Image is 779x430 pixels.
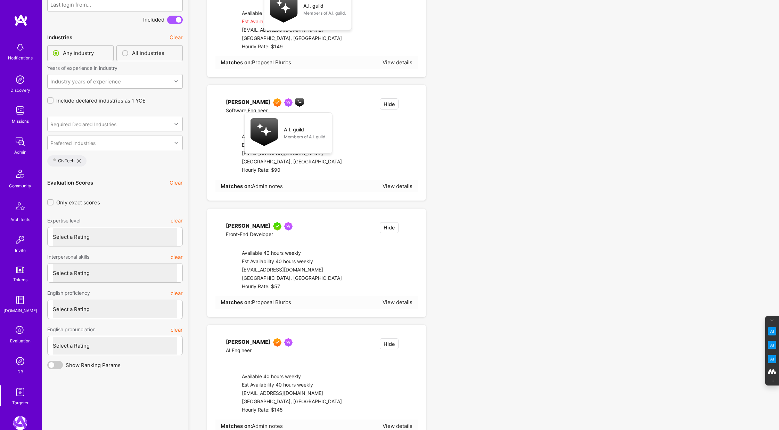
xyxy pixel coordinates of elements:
i: icon EmptyStar [407,98,412,104]
div: Required Declared Industries [50,120,116,128]
img: A.Teamer in Residence [273,222,281,230]
button: Hide [380,98,399,109]
div: [PERSON_NAME] [226,98,270,107]
span: Expertise level [47,214,80,227]
img: logo [14,14,28,26]
span: Proposal Blurbs [252,299,291,306]
div: CivTech [53,158,75,164]
img: Admin Search [13,354,27,368]
div: View details [383,59,412,66]
div: Hourly Rate: $145 [242,406,342,414]
span: Include declared industries as 1 YOE [56,97,146,104]
label: Years of experience in industry [47,65,183,71]
i: icon EmptyStar [407,222,412,227]
div: Available 40 hours weekly [242,9,342,18]
img: A.I. guild [295,98,304,107]
button: Clear [170,179,183,186]
button: clear [171,214,183,227]
button: clear [171,251,183,263]
img: Been on Mission [284,98,293,107]
img: Been on Mission [284,338,293,347]
img: Exceptional A.Teamer [273,338,281,347]
i: icon Chevron [174,141,178,145]
div: Industry years of experience [50,78,121,85]
span: English pronunciation [47,323,96,336]
div: Hourly Rate: $90 [242,166,342,175]
div: Available 40 hours weekly [242,249,342,258]
img: selected [52,49,60,57]
div: Discovery [10,87,30,94]
img: Exceptional A.Teamer [273,98,281,107]
img: Been on Mission [284,222,293,230]
i: icon EmptyStar [53,158,56,162]
img: bell [13,40,27,54]
i: icon linkedIn [226,116,231,122]
div: Industries [47,34,72,41]
div: All industries [132,49,164,57]
i: icon Close [77,159,81,163]
div: [PERSON_NAME] [226,338,270,347]
strong: Matches on: [221,423,252,429]
img: Key Point Extractor icon [768,327,776,335]
div: Front-End Developer [226,230,295,239]
strong: Matches on: [221,59,252,66]
div: Targeter [12,399,28,406]
div: [GEOGRAPHIC_DATA], [GEOGRAPHIC_DATA] [242,34,342,43]
span: Proposal Blurbs [252,59,291,66]
div: DB [17,368,23,375]
i: icon EmptyStar [407,338,412,343]
div: [GEOGRAPHIC_DATA], [GEOGRAPHIC_DATA] [242,274,342,283]
div: [EMAIL_ADDRESS][DOMAIN_NAME] [242,389,342,398]
div: Available 45 hours weekly [242,133,342,141]
div: Est Availability 40 hours weekly [242,258,342,266]
img: Skill Targeter [13,385,27,399]
i: icon Chevron [174,122,178,126]
div: Hourly Rate: $149 [242,43,342,51]
span: Included [143,16,164,23]
div: [DOMAIN_NAME] [3,307,37,314]
div: Evaluation Scores [47,179,93,186]
button: clear [171,287,183,299]
img: discovery [13,73,27,87]
img: Jargon Buster icon [768,355,776,363]
button: clear [171,323,183,336]
div: A.I. guild [284,126,304,133]
img: Invite [13,233,27,247]
img: A.I. guild [251,118,278,146]
span: English proficiency [47,287,90,299]
div: View details [383,299,412,306]
div: Est Availability 34 hours weekly [242,18,342,26]
div: Admin [14,148,26,156]
span: Show Ranking Params [66,362,121,369]
div: [EMAIL_ADDRESS][DOMAIN_NAME] [242,149,342,158]
strong: Matches on: [221,183,252,189]
div: Invite [15,247,26,254]
div: Hourly Rate: $57 [242,283,342,291]
div: Tokens [13,276,27,283]
div: Available 40 hours weekly [242,373,342,381]
div: [EMAIL_ADDRESS][DOMAIN_NAME] [242,26,342,34]
i: icon SelectionTeam [14,324,27,337]
img: A.Team: Leading A.Team's Marketing & DemandGen [13,416,27,430]
span: Only exact scores [56,199,100,206]
img: admin teamwork [13,135,27,148]
div: Software Engineer [226,107,304,115]
div: [EMAIL_ADDRESS][DOMAIN_NAME] [242,266,342,274]
div: Est Availability 45 hours weekly [242,141,342,149]
img: teamwork [13,104,27,117]
div: [GEOGRAPHIC_DATA], [GEOGRAPHIC_DATA] [242,398,342,406]
div: Members of A.I. guild. [284,133,327,140]
div: View details [383,182,412,190]
button: Hide [380,338,399,349]
div: Architects [10,216,30,223]
strong: Matches on: [221,299,252,306]
div: A.I. guild [303,2,323,9]
div: Missions [12,117,29,125]
span: Interpersonal skills [47,251,89,263]
button: Clear [170,34,183,41]
img: selected [121,49,129,57]
div: AI Engineer [226,347,295,355]
div: Notifications [8,54,33,62]
img: Community [12,165,28,182]
div: View details [383,422,412,430]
